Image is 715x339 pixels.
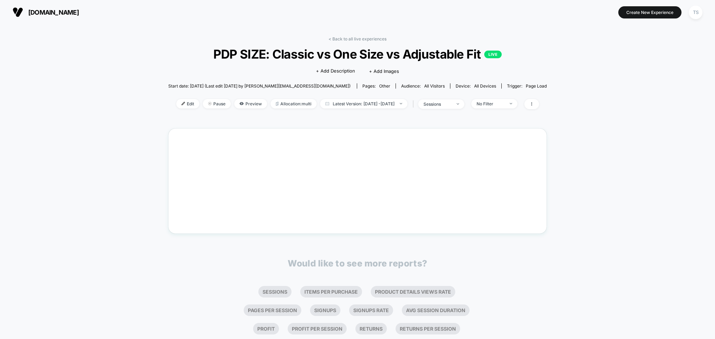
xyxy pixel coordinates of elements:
[288,323,347,334] li: Profit Per Session
[484,51,502,58] p: LIVE
[400,103,402,104] img: end
[477,101,504,106] div: No Filter
[402,304,470,316] li: Avg Session Duration
[474,83,496,89] span: all devices
[168,83,351,89] span: Start date: [DATE] (Last edit [DATE] by [PERSON_NAME][EMAIL_ADDRESS][DOMAIN_NAME])
[355,323,387,334] li: Returns
[253,323,279,334] li: Profit
[369,68,399,74] span: + Add Images
[271,99,317,108] span: Allocation: multi
[396,323,460,334] li: Returns Per Session
[258,286,292,297] li: Sessions
[329,36,386,42] a: < Back to all live experiences
[510,103,512,104] img: end
[187,47,528,61] span: PDP SIZE: Classic vs One Size vs Adjustable Fit
[411,99,418,109] span: |
[379,83,390,89] span: other
[13,7,23,17] img: Visually logo
[457,103,459,105] img: end
[316,68,355,75] span: + Add Description
[362,83,390,89] div: Pages:
[618,6,681,18] button: Create New Experience
[450,83,501,89] span: Device:
[244,304,301,316] li: Pages Per Session
[182,102,185,105] img: edit
[689,6,702,19] div: TS
[349,304,393,316] li: Signups Rate
[325,102,329,105] img: calendar
[424,83,445,89] span: All Visitors
[276,102,279,106] img: rebalance
[526,83,547,89] span: Page Load
[371,286,455,297] li: Product Details Views Rate
[320,99,407,108] span: Latest Version: [DATE] - [DATE]
[10,7,81,18] button: [DOMAIN_NAME]
[176,99,199,108] span: Edit
[28,9,79,16] span: [DOMAIN_NAME]
[203,99,231,108] span: Pause
[687,5,705,20] button: TS
[423,101,451,107] div: sessions
[310,304,340,316] li: Signups
[401,83,445,89] div: Audience:
[300,286,362,297] li: Items Per Purchase
[507,83,547,89] div: Trigger:
[208,102,212,105] img: end
[234,99,267,108] span: Preview
[288,258,427,269] p: Would like to see more reports?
